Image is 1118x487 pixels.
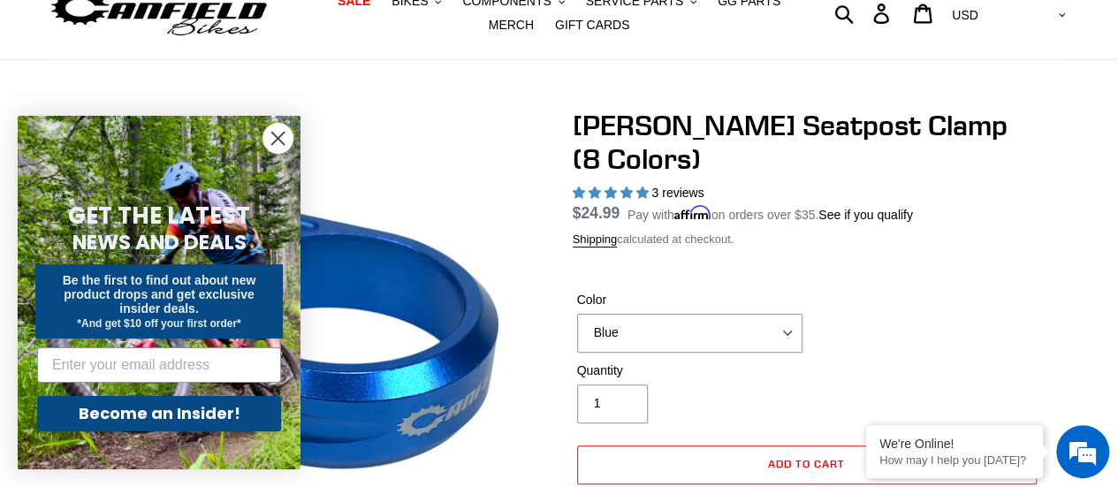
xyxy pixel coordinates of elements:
span: NEWS AND DEALS [72,228,247,256]
input: Enter your email address [37,347,281,383]
label: Color [577,291,802,309]
button: Add to cart [577,445,1037,484]
span: Be the first to find out about new product drops and get exclusive insider deals. [63,273,256,316]
p: How may I help you today? [879,453,1030,467]
span: $24.99 [573,204,620,222]
a: Shipping [573,232,618,247]
span: GIFT CARDS [555,18,630,33]
a: GIFT CARDS [546,13,639,37]
span: 5.00 stars [573,186,652,200]
button: Close dialog [262,123,293,154]
span: *And get $10 off your first order* [77,317,240,330]
span: 3 reviews [651,186,704,200]
span: Add to cart [768,457,845,470]
button: Become an Insider! [37,396,281,431]
label: Quantity [577,361,802,380]
h1: [PERSON_NAME] Seatpost Clamp (8 Colors) [573,109,1041,177]
span: Affirm [674,205,711,220]
a: MERCH [480,13,543,37]
div: calculated at checkout. [573,231,1041,248]
p: Pay with on orders over $35. [627,202,913,224]
span: MERCH [489,18,534,33]
span: GET THE LATEST [68,200,250,232]
div: We're Online! [879,437,1030,451]
a: See if you qualify - Learn more about Affirm Financing (opens in modal) [818,208,913,222]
